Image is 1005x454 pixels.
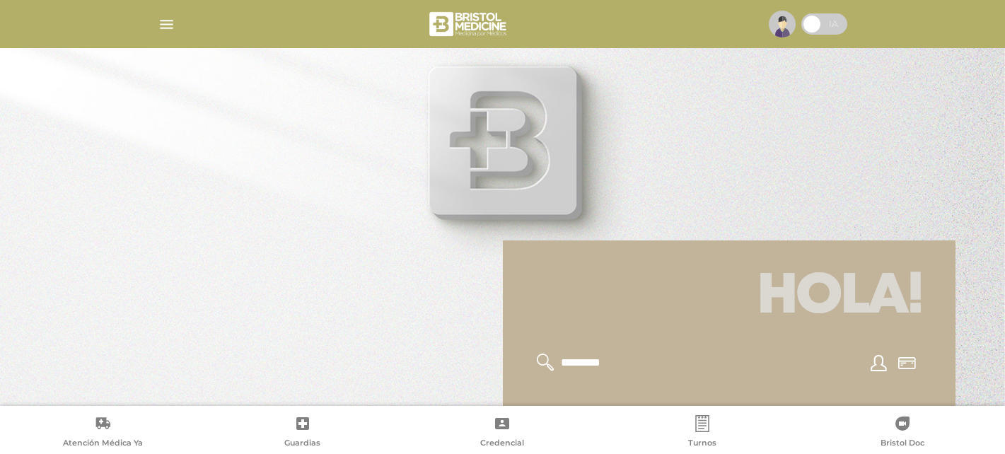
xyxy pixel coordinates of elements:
[427,7,511,41] img: bristol-medicine-blanco.png
[203,415,403,451] a: Guardias
[520,257,939,337] h1: Hola!
[881,438,924,450] span: Bristol Doc
[63,438,143,450] span: Atención Médica Ya
[603,415,803,451] a: Turnos
[158,16,175,33] img: Cober_menu-lines-white.svg
[688,438,716,450] span: Turnos
[480,438,524,450] span: Credencial
[402,415,603,451] a: Credencial
[769,11,796,37] img: profile-placeholder.svg
[284,438,320,450] span: Guardias
[802,415,1002,451] a: Bristol Doc
[3,415,203,451] a: Atención Médica Ya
